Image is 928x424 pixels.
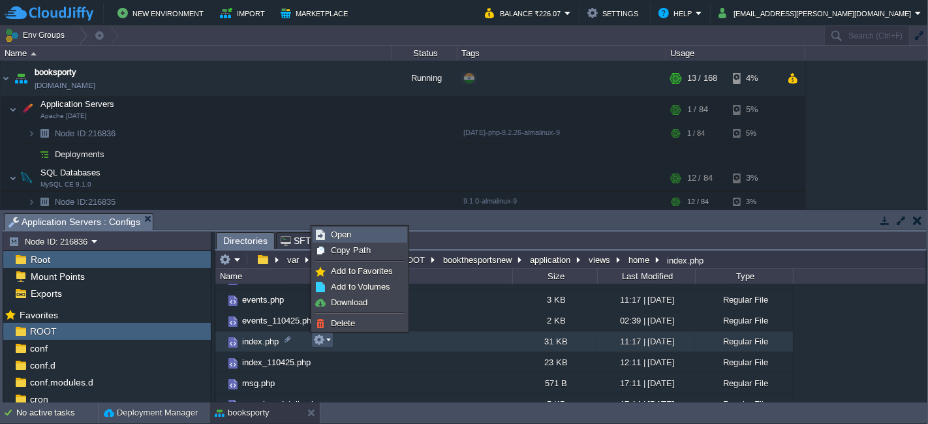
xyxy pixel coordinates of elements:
[27,326,59,337] span: ROOT
[733,192,775,212] div: 3%
[463,197,517,205] span: 9.1.0-almalinux-9
[512,310,597,331] div: 2 KB
[733,97,775,123] div: 5%
[40,112,87,120] span: Apache [DATE]
[18,97,36,123] img: AMDAwAAAACH5BAEAAAAALAAAAAABAAEAAAICRAEAOw==
[28,254,52,265] a: Root
[240,336,281,347] a: index.php
[733,123,775,144] div: 5%
[220,5,269,21] button: Import
[39,99,116,109] a: Application ServersApache [DATE]
[226,356,240,371] img: AMDAwAAAACH5BAEAAAAALAAAAAABAAEAAAICRAEAOw==
[16,402,98,423] div: No active tasks
[1,61,11,96] img: AMDAwAAAACH5BAEAAAAALAAAAAABAAEAAAICRAEAOw==
[331,266,393,276] span: Add to Favorites
[687,123,705,144] div: 1 / 84
[17,310,60,320] a: Favorites
[597,290,695,310] div: 11:17 | [DATE]
[695,290,793,310] div: Regular File
[597,310,695,331] div: 02:39 | [DATE]
[667,46,805,61] div: Usage
[240,294,286,305] a: events.php
[215,394,226,414] img: AMDAwAAAACH5BAEAAAAALAAAAAABAAEAAAICRAEAOw==
[27,144,35,164] img: AMDAwAAAACH5BAEAAAAALAAAAAABAAEAAAICRAEAOw==
[512,373,597,393] div: 571 B
[240,315,318,326] a: events_110425.php
[512,331,597,352] div: 31 KB
[392,61,457,96] div: Running
[215,406,270,419] button: booksporty
[463,129,560,136] span: [DATE]-php-8.2.26-almalinux-9
[31,52,37,55] img: AMDAwAAAACH5BAEAAAAALAAAAAABAAEAAAICRAEAOw==
[27,393,50,405] span: cron
[226,398,240,412] img: AMDAwAAAACH5BAEAAAAALAAAAAABAAEAAAICRAEAOw==
[54,196,117,207] span: 216835
[35,123,54,144] img: AMDAwAAAACH5BAEAAAAALAAAAAABAAEAAAICRAEAOw==
[458,46,666,61] div: Tags
[313,264,407,279] a: Add to Favorites
[313,280,407,294] a: Add to Volumes
[35,66,76,79] a: booksporty
[514,269,597,284] div: Size
[285,254,302,265] button: var
[441,254,515,265] button: bookthesportsnew
[719,5,915,21] button: [EMAIL_ADDRESS][PERSON_NAME][DOMAIN_NAME]
[9,165,17,191] img: AMDAwAAAACH5BAEAAAAALAAAAAABAAEAAAICRAEAOw==
[695,373,793,393] div: Regular File
[223,233,268,249] span: Directories
[27,192,35,212] img: AMDAwAAAACH5BAEAAAAALAAAAAABAAEAAAICRAEAOw==
[18,165,36,191] img: AMDAwAAAACH5BAEAAAAALAAAAAABAAEAAAICRAEAOw==
[393,46,457,61] div: Status
[215,331,226,352] img: AMDAwAAAACH5BAEAAAAALAAAAAABAAEAAAICRAEAOw==
[39,168,102,177] a: SQL DatabasesMySQL CE 9.1.0
[658,5,696,21] button: Help
[597,373,695,393] div: 17:11 | [DATE]
[331,282,390,292] span: Add to Volumes
[54,128,117,139] a: Node ID:216836
[8,235,91,247] button: Node ID: 216836
[54,149,106,160] span: Deployments
[215,373,226,393] img: AMDAwAAAACH5BAEAAAAALAAAAAABAAEAAAICRAEAOw==
[664,254,704,265] div: index.php
[597,352,695,372] div: 12:11 | [DATE]
[8,214,140,230] span: Application Servers : Configs
[331,245,371,255] span: Copy Path
[27,123,35,144] img: AMDAwAAAACH5BAEAAAAALAAAAAABAAEAAAICRAEAOw==
[687,97,708,123] div: 1 / 84
[217,269,512,284] div: Name
[27,376,95,388] a: conf.modules.d
[27,359,57,371] a: conf.d
[240,399,322,410] a: organiser-details.php
[240,378,277,389] a: msg.php
[27,342,50,354] span: conf
[281,5,352,21] button: Marketplace
[12,61,30,96] img: AMDAwAAAACH5BAEAAAAALAAAAAABAAEAAAICRAEAOw==
[226,314,240,329] img: AMDAwAAAACH5BAEAAAAALAAAAAABAAEAAAICRAEAOw==
[528,254,574,265] button: application
[54,128,117,139] span: 216836
[39,98,116,110] span: Application Servers
[28,271,87,282] a: Mount Points
[215,310,226,331] img: AMDAwAAAACH5BAEAAAAALAAAAAABAAEAAAICRAEAOw==
[240,357,313,368] a: index_110425.php
[696,269,793,284] div: Type
[687,192,709,212] div: 12 / 84
[55,129,88,138] span: Node ID:
[512,394,597,414] div: 5 KB
[226,377,240,391] img: AMDAwAAAACH5BAEAAAAALAAAAAABAAEAAAICRAEAOw==
[5,26,69,44] button: Env Groups
[313,228,407,242] a: Open
[687,165,713,191] div: 12 / 84
[587,254,613,265] button: views
[331,230,351,239] span: Open
[9,97,17,123] img: AMDAwAAAACH5BAEAAAAALAAAAAABAAEAAAICRAEAOw==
